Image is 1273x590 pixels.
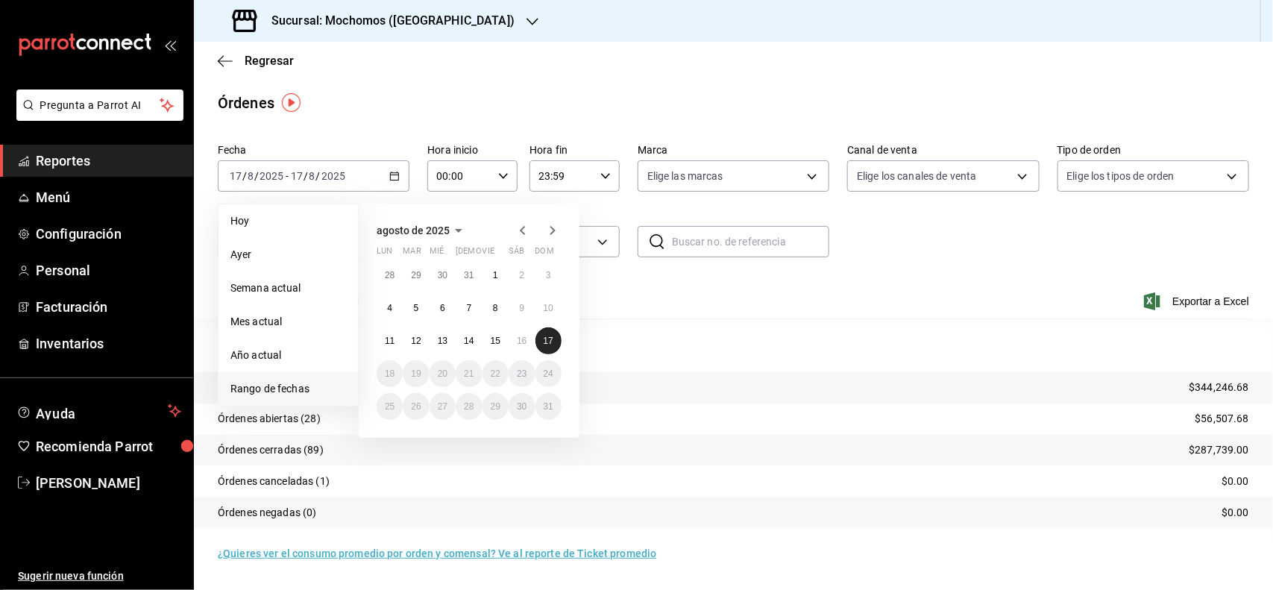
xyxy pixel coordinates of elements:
[509,262,535,289] button: 2 de agosto de 2025
[847,145,1039,156] label: Canal de venta
[544,303,553,313] abbr: 10 de agosto de 2025
[1057,145,1249,156] label: Tipo de orden
[483,295,509,321] button: 8 de agosto de 2025
[230,280,346,296] span: Semana actual
[403,393,429,420] button: 26 de agosto de 2025
[403,246,421,262] abbr: martes
[517,368,527,379] abbr: 23 de agosto de 2025
[464,270,474,280] abbr: 31 de julio de 2025
[517,336,527,346] abbr: 16 de agosto de 2025
[36,436,181,456] span: Recomienda Parrot
[438,401,447,412] abbr: 27 de agosto de 2025
[230,381,346,397] span: Rango de fechas
[218,145,409,156] label: Fecha
[230,314,346,330] span: Mes actual
[535,327,562,354] button: 17 de agosto de 2025
[259,170,284,182] input: ----
[229,170,242,182] input: --
[218,442,324,458] p: Órdenes cerradas (89)
[509,246,524,262] abbr: sábado
[290,170,304,182] input: --
[36,224,181,244] span: Configuración
[377,295,403,321] button: 4 de agosto de 2025
[483,246,494,262] abbr: viernes
[519,270,524,280] abbr: 2 de agosto de 2025
[36,473,181,493] span: [PERSON_NAME]
[517,401,527,412] abbr: 30 de agosto de 2025
[377,360,403,387] button: 18 de agosto de 2025
[438,270,447,280] abbr: 30 de julio de 2025
[1195,411,1249,427] p: $56,507.68
[438,336,447,346] abbr: 13 de agosto de 2025
[535,295,562,321] button: 10 de agosto de 2025
[377,246,392,262] abbr: lunes
[430,262,456,289] button: 30 de julio de 2025
[464,401,474,412] abbr: 28 de agosto de 2025
[544,368,553,379] abbr: 24 de agosto de 2025
[535,262,562,289] button: 3 de agosto de 2025
[483,393,509,420] button: 29 de agosto de 2025
[16,90,183,121] button: Pregunta a Parrot AI
[483,327,509,354] button: 15 de agosto de 2025
[544,401,553,412] abbr: 31 de agosto de 2025
[509,295,535,321] button: 9 de agosto de 2025
[411,336,421,346] abbr: 12 de agosto de 2025
[491,368,500,379] abbr: 22 de agosto de 2025
[1222,474,1249,489] p: $0.00
[456,295,482,321] button: 7 de agosto de 2025
[1222,505,1249,521] p: $0.00
[403,262,429,289] button: 29 de julio de 2025
[430,393,456,420] button: 27 de agosto de 2025
[438,368,447,379] abbr: 20 de agosto de 2025
[385,368,395,379] abbr: 18 de agosto de 2025
[430,360,456,387] button: 20 de agosto de 2025
[377,327,403,354] button: 11 de agosto de 2025
[286,170,289,182] span: -
[218,547,656,559] a: ¿Quieres ver el consumo promedio por orden y comensal? Ve al reporte de Ticket promedio
[377,222,468,239] button: agosto de 2025
[544,336,553,346] abbr: 17 de agosto de 2025
[411,401,421,412] abbr: 26 de agosto de 2025
[456,246,544,262] abbr: jueves
[316,170,321,182] span: /
[230,348,346,363] span: Año actual
[18,568,181,584] span: Sugerir nueva función
[1189,442,1249,458] p: $287,739.00
[483,360,509,387] button: 22 de agosto de 2025
[456,262,482,289] button: 31 de julio de 2025
[218,92,274,114] div: Órdenes
[260,12,515,30] h3: Sucursal: Mochomos ([GEOGRAPHIC_DATA])
[1189,380,1249,395] p: $344,246.68
[467,303,472,313] abbr: 7 de agosto de 2025
[427,145,518,156] label: Hora inicio
[309,170,316,182] input: --
[403,360,429,387] button: 19 de agosto de 2025
[647,169,723,183] span: Elige las marcas
[1067,169,1175,183] span: Elige los tipos de orden
[493,303,498,313] abbr: 8 de agosto de 2025
[36,151,181,171] span: Reportes
[218,54,294,68] button: Regresar
[36,402,162,420] span: Ayuda
[440,303,445,313] abbr: 6 de agosto de 2025
[282,93,301,112] button: Tooltip marker
[535,393,562,420] button: 31 de agosto de 2025
[36,260,181,280] span: Personal
[535,246,554,262] abbr: domingo
[509,393,535,420] button: 30 de agosto de 2025
[377,393,403,420] button: 25 de agosto de 2025
[430,246,444,262] abbr: miércoles
[857,169,976,183] span: Elige los canales de venta
[1147,292,1249,310] span: Exportar a Excel
[529,145,620,156] label: Hora fin
[242,170,247,182] span: /
[218,474,330,489] p: Órdenes canceladas (1)
[36,297,181,317] span: Facturación
[321,170,346,182] input: ----
[385,270,395,280] abbr: 28 de julio de 2025
[519,303,524,313] abbr: 9 de agosto de 2025
[509,327,535,354] button: 16 de agosto de 2025
[411,368,421,379] abbr: 19 de agosto de 2025
[377,262,403,289] button: 28 de julio de 2025
[456,393,482,420] button: 28 de agosto de 2025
